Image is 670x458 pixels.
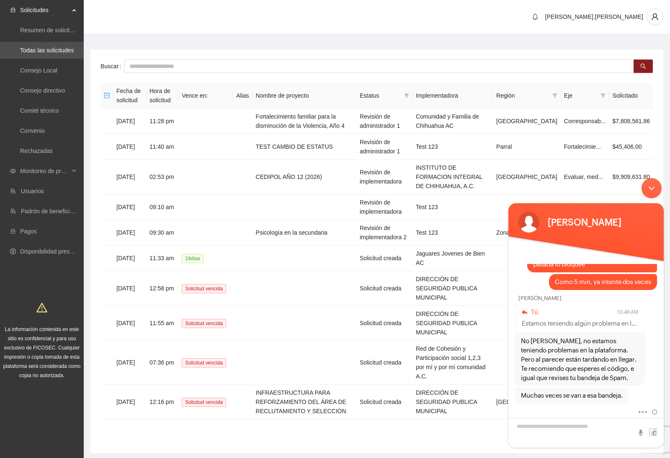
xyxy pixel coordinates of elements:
a: Comité técnico [20,107,59,114]
span: filter [599,89,607,102]
td: [DATE] [113,160,146,194]
span: filter [552,93,557,98]
td: 11:33 am [146,246,178,271]
iframe: SalesIQ Chatwindow [504,174,668,452]
a: Todas las solicitudes [20,47,74,54]
td: Solicitud creada [356,385,412,419]
a: Pagos [20,228,37,235]
td: Fortalecimiento familiar para la disminución de la Violencia, Año 4 [253,109,356,134]
span: user [647,13,663,21]
td: [DATE] [113,385,146,419]
td: Revisión de implementadora 2 [356,220,412,246]
td: [DATE] [113,271,146,306]
th: Alias [233,83,252,109]
span: eye [10,168,16,174]
td: Test 123 [412,194,493,220]
a: Consejo Local [20,67,57,74]
span: Monitoreo de proyectos [20,163,70,179]
span: filter [402,89,411,102]
span: Eje [564,91,598,100]
span: 24 día s [182,254,204,263]
a: Padrón de beneficiarios [21,208,82,215]
span: Solicitud vencida [182,358,226,367]
td: Solicitud creada [356,271,412,306]
td: 09:10 am [146,194,178,220]
td: 12:16 pm [146,385,178,419]
td: [GEOGRAPHIC_DATA] [493,109,561,134]
td: Solicitud creada [356,306,412,341]
th: Implementadora [412,83,493,109]
th: Solicitado [609,83,653,109]
td: $45,406.00 [609,134,653,160]
td: Comunidad y Familia de Chihuahua AC [412,109,493,134]
a: Consejo directivo [20,87,65,94]
td: Parral [493,134,561,160]
td: Jaguares Jovenes de Bien AC [412,246,493,271]
a: Convenio [20,127,45,134]
button: user [647,8,663,25]
td: [DATE] [113,134,146,160]
td: Zona centro sur [493,220,561,246]
span: Corresponsab... [564,118,606,124]
td: INFRAESTRUCTURA PARA REFORZAMIENTO DEL ÁREA DE RECLUTAMIENTO Y SELECCIÓN [253,385,356,419]
span: filter [551,89,559,102]
a: Disponibilidad presupuestal [20,248,92,255]
a: Resumen de solicitudes por aprobar [20,27,114,34]
td: [GEOGRAPHIC_DATA] [493,385,561,419]
td: Solicitud creada [356,246,412,271]
th: Hora de solicitud [146,83,178,109]
td: [DATE] [113,341,146,385]
span: Estatus [360,91,401,100]
span: Solicitud vencida [182,284,226,293]
a: Usuarios [21,188,44,194]
span: filter [600,93,606,98]
td: [DATE] [113,246,146,271]
span: minus-square [104,93,110,98]
td: 12:58 pm [146,271,178,306]
td: Test 123 [412,220,493,246]
th: Nombre de proyecto [253,83,356,109]
td: Psicología en la secundaria [253,220,356,246]
td: TEST CAMBIO DE ESTATUS [253,134,356,160]
td: DIRECCIÓN DE SEGURIDAD PUBLICA MUNICIPAL [412,385,493,419]
span: Solicitud vencida [182,319,226,328]
td: [DATE] [113,220,146,246]
span: [PERSON_NAME].[PERSON_NAME] [545,13,643,20]
td: Red de Cohesión y Participación social 1,2,3 por mí y por mí comunidad A.C. [412,341,493,385]
td: Revisión de implementadora [356,194,412,220]
td: Revisión de administrador 1 [356,109,412,134]
span: inbox [10,7,16,13]
td: Test 123 [412,134,493,160]
th: Vence en: [178,83,233,109]
span: filter [404,93,409,98]
td: $9,909,631.80 [609,160,653,194]
td: 07:36 pm [146,341,178,385]
label: Buscar [100,60,124,73]
span: warning [36,302,47,313]
td: Revisión de administrador 1 [356,134,412,160]
td: 11:55 am [146,306,178,341]
td: [DATE] [113,109,146,134]
td: 02:53 pm [146,160,178,194]
span: search [640,63,646,70]
td: [DATE] [113,194,146,220]
td: [DATE] [113,306,146,341]
td: 11:40 am [146,134,178,160]
button: bell [528,10,542,23]
td: Solicitud creada [356,341,412,385]
span: Solicitud vencida [182,398,226,407]
td: INSTITUTO DE FORMACION INTEGRAL DE CHIHUAHUA, A.C. [412,160,493,194]
td: CEDIPOL AÑO 12 (2026) [253,160,356,194]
